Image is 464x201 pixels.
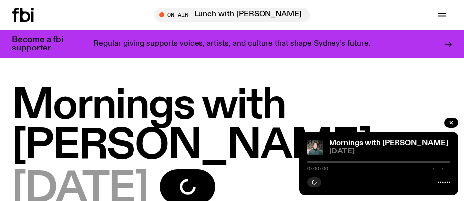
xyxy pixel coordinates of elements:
[329,139,448,147] a: Mornings with [PERSON_NAME]
[12,86,452,166] h1: Mornings with [PERSON_NAME]
[154,8,310,22] button: On AirLunch with [PERSON_NAME]
[429,166,450,171] span: -:--:--
[329,148,450,155] span: [DATE]
[307,140,323,155] img: Radio presenter Ben Hansen sits in front of a wall of photos and an fbi radio sign. Film photo. B...
[12,36,75,52] h3: Become a fbi supporter
[307,166,328,171] span: 0:00:00
[93,40,371,49] p: Regular giving supports voices, artists, and culture that shape Sydney’s future.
